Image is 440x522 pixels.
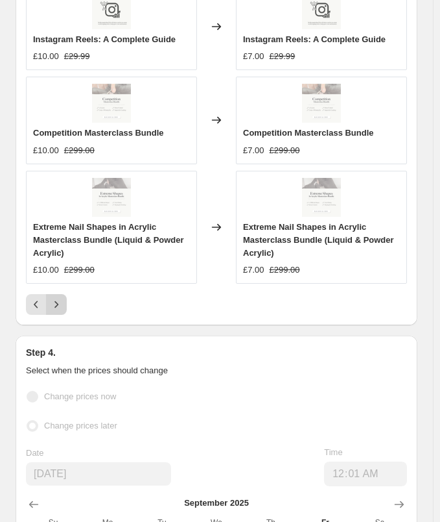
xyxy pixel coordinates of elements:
button: Next [46,294,67,315]
p: Select when the prices should change [26,364,407,377]
span: Change prices later [44,421,117,430]
h2: Step 4. [26,346,407,359]
img: complete_bundle_courses-04_80x.png [92,84,131,123]
div: £7.00 [243,50,264,63]
strike: £299.00 [270,144,300,157]
span: Change prices now [44,391,116,401]
span: Instagram Reels: A Complete Guide [243,34,386,44]
span: Extreme Nail Shapes in Acrylic Masterclass Bundle (Liquid & Powder Acrylic) [33,222,184,258]
button: Show next month, October 2025 [389,494,410,515]
img: complete_bundle_courses-08_80x.png [92,178,131,217]
input: 9/26/2025 [26,462,171,486]
img: complete_bundle_courses-08_80x.png [302,178,341,217]
strike: £299.00 [64,144,95,157]
strike: £299.00 [270,264,300,277]
span: Instagram Reels: A Complete Guide [33,34,176,44]
div: £7.00 [243,264,264,277]
span: Extreme Nail Shapes in Acrylic Masterclass Bundle (Liquid & Powder Acrylic) [243,222,394,258]
strike: £299.00 [64,264,95,277]
img: complete_bundle_courses-04_80x.png [302,84,341,123]
span: Date [26,448,43,458]
button: Show previous month, August 2025 [23,494,44,515]
button: Previous [26,294,47,315]
div: £7.00 [243,144,264,157]
nav: Pagination [26,294,67,315]
div: £10.00 [33,264,59,277]
div: £10.00 [33,50,59,63]
span: Time [324,447,342,457]
span: Competition Masterclass Bundle [33,128,164,138]
span: Competition Masterclass Bundle [243,128,374,138]
input: 12:00 [324,462,407,486]
strike: £29.99 [64,50,90,63]
strike: £29.99 [270,50,295,63]
div: £10.00 [33,144,59,157]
